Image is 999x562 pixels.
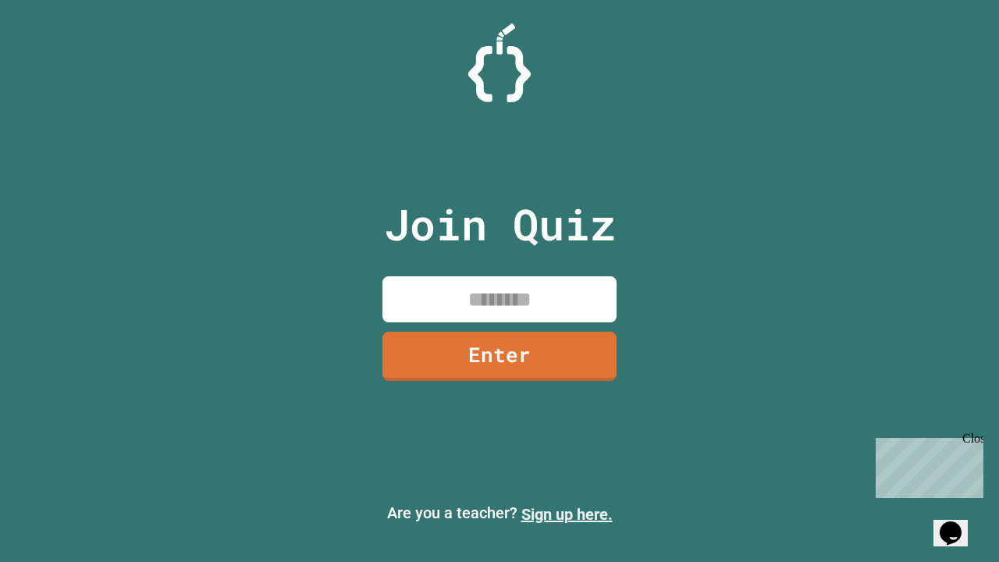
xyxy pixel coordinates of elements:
img: Logo.svg [468,23,531,102]
a: Enter [382,332,617,381]
p: Are you a teacher? [12,501,987,526]
div: Chat with us now!Close [6,6,108,99]
iframe: chat widget [869,432,983,498]
a: Sign up here. [521,505,613,524]
p: Join Quiz [384,192,616,257]
iframe: chat widget [933,500,983,546]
